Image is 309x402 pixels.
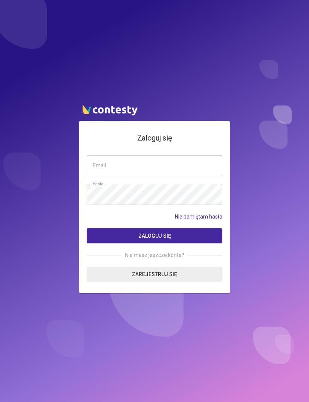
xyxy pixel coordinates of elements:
[87,267,222,282] a: Zarejestruj się
[175,212,222,221] a: Nie pamiętam hasła
[87,132,222,144] h4: Zaloguj się
[79,101,139,117] img: contesty logo
[121,251,188,259] span: Nie masz jeszcze konta?
[87,228,222,243] button: Zaloguj się
[138,233,171,239] span: Zaloguj się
